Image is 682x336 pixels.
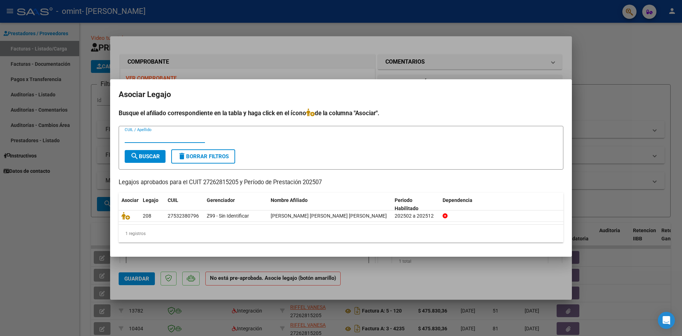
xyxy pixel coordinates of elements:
div: 202502 a 202512 [395,212,437,220]
datatable-header-cell: Periodo Habilitado [392,193,440,216]
mat-icon: search [130,152,139,160]
datatable-header-cell: Gerenciador [204,193,268,216]
span: Dependencia [443,197,472,203]
datatable-header-cell: CUIL [165,193,204,216]
div: 27532380796 [168,212,199,220]
button: Borrar Filtros [171,149,235,164]
span: Nombre Afiliado [271,197,308,203]
span: VIGLIOTTI IGLESIAS VICTORIA LUANA [271,213,387,219]
span: Periodo Habilitado [395,197,418,211]
h2: Asociar Legajo [119,88,563,101]
h4: Busque el afiliado correspondiente en la tabla y haga click en el ícono de la columna "Asociar". [119,108,563,118]
div: 1 registros [119,225,563,242]
span: Legajo [143,197,158,203]
datatable-header-cell: Nombre Afiliado [268,193,392,216]
span: Borrar Filtros [178,153,229,160]
p: Legajos aprobados para el CUIT 27262815205 y Período de Prestación 202507 [119,178,563,187]
datatable-header-cell: Legajo [140,193,165,216]
datatable-header-cell: Dependencia [440,193,564,216]
div: Open Intercom Messenger [658,312,675,329]
span: Asociar [121,197,139,203]
button: Buscar [125,150,166,163]
span: CUIL [168,197,178,203]
datatable-header-cell: Asociar [119,193,140,216]
span: Gerenciador [207,197,235,203]
span: Buscar [130,153,160,160]
span: 208 [143,213,151,219]
mat-icon: delete [178,152,186,160]
span: Z99 - Sin Identificar [207,213,249,219]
